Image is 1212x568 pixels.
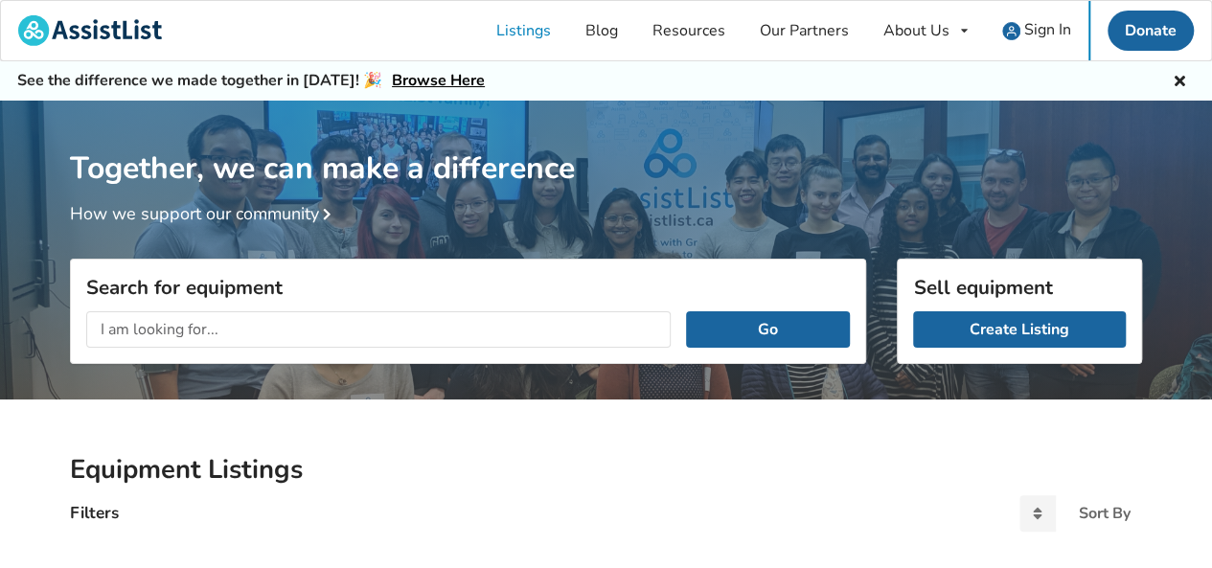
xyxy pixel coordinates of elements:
[1002,22,1020,40] img: user icon
[985,1,1088,60] a: user icon Sign In
[1108,11,1194,51] a: Donate
[743,1,866,60] a: Our Partners
[86,311,671,348] input: I am looking for...
[635,1,743,60] a: Resources
[686,311,850,348] button: Go
[18,15,162,46] img: assistlist-logo
[70,502,119,524] h4: Filters
[70,101,1142,188] h1: Together, we can make a difference
[568,1,635,60] a: Blog
[1079,506,1131,521] div: Sort By
[913,275,1126,300] h3: Sell equipment
[86,275,850,300] h3: Search for equipment
[392,70,485,91] a: Browse Here
[1024,19,1071,40] span: Sign In
[70,453,1142,487] h2: Equipment Listings
[883,23,949,38] div: About Us
[913,311,1126,348] a: Create Listing
[70,202,338,225] a: How we support our community
[479,1,568,60] a: Listings
[17,71,485,91] h5: See the difference we made together in [DATE]! 🎉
